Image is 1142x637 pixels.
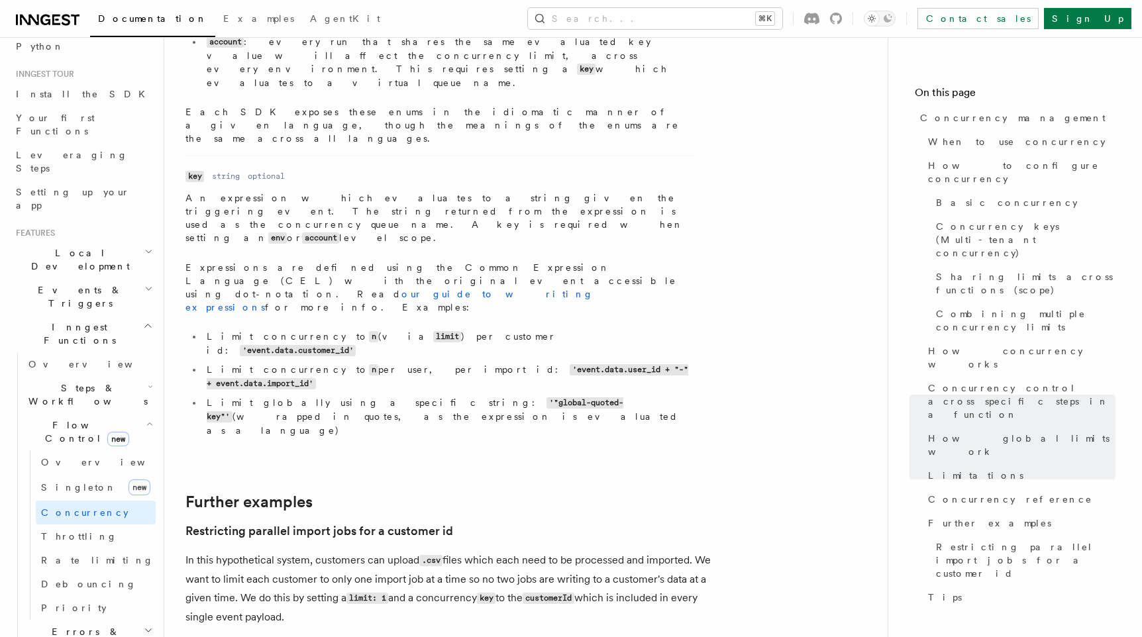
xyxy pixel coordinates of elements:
p: In this hypothetical system, customers can upload files which each need to be processed and impor... [185,551,715,626]
code: key [577,64,596,75]
a: Concurrency [36,501,156,524]
span: Concurrency keys (Multi-tenant concurrency) [936,220,1116,260]
a: Concurrency management [915,106,1116,130]
a: Your first Functions [11,106,156,143]
a: Documentation [90,4,215,37]
span: Events & Triggers [11,283,144,310]
span: Limitations [928,469,1023,482]
span: Debouncing [41,579,136,589]
span: How concurrency works [928,344,1116,371]
a: AgentKit [302,4,388,36]
a: Overview [23,352,156,376]
a: Rate limiting [36,548,156,572]
button: Inngest Functions [11,315,156,352]
code: key [185,171,204,182]
code: env [268,232,287,244]
span: Inngest tour [11,69,74,79]
a: When to use concurrency [923,130,1116,154]
span: Singleton [41,482,117,493]
span: Install the SDK [16,89,153,99]
span: How global limits work [928,432,1116,458]
span: Overview [28,359,165,369]
span: Python [16,41,64,52]
span: Setting up your app [16,187,130,211]
a: How global limits work [923,426,1116,464]
code: limit: 1 [346,593,388,604]
a: Contact sales [917,8,1039,29]
code: account [302,232,339,244]
span: AgentKit [310,13,380,24]
a: Concurrency keys (Multi-tenant concurrency) [931,215,1116,265]
span: Examples [223,13,294,24]
button: Toggle dark mode [864,11,896,26]
a: Concurrency reference [923,487,1116,511]
span: Sharing limits across functions (scope) [936,270,1116,297]
p: Each SDK exposes these enums in the idiomatic manner of a given language, though the meanings of ... [185,105,694,145]
span: new [107,432,129,446]
span: Throttling [41,531,117,542]
span: Local Development [11,246,144,273]
a: Debouncing [36,572,156,596]
span: Tips [928,591,962,604]
span: When to use concurrency [928,135,1106,148]
li: : every run that shares the same evaluated key value will affect the concurrency limit, across ev... [203,35,694,89]
span: Features [11,228,55,238]
button: Search...⌘K [528,8,782,29]
span: Documentation [98,13,207,24]
a: Setting up your app [11,180,156,217]
span: Your first Functions [16,113,95,136]
span: Combining multiple concurrency limits [936,307,1116,334]
a: Sharing limits across functions (scope) [931,265,1116,302]
li: Limit globally using a specific string: (wrapped in quotes, as the expression is evaluated as a l... [203,396,694,437]
code: key [477,593,495,604]
button: Steps & Workflows [23,376,156,413]
span: Priority [41,603,107,613]
a: our guide to writing expressions [185,289,594,313]
span: Steps & Workflows [23,381,148,408]
dd: string [212,171,240,181]
code: 'event.data.customer_id' [240,345,356,356]
a: Examples [215,4,302,36]
h4: On this page [915,85,1116,106]
code: account [207,36,244,48]
code: limit [433,331,461,342]
button: Events & Triggers [11,278,156,315]
a: Install the SDK [11,82,156,106]
a: Further examples [185,493,313,511]
span: Concurrency [41,507,129,518]
dd: optional [248,171,285,181]
kbd: ⌘K [756,12,774,25]
p: Expressions are defined using the Common Expression Language (CEL) with the original event access... [185,261,694,314]
a: Python [11,34,156,58]
span: Concurrency management [920,111,1106,124]
a: Overview [36,450,156,474]
p: An expression which evaluates to a string given the triggering event. The string returned from th... [185,191,694,245]
a: How to configure concurrency [923,154,1116,191]
span: Concurrency reference [928,493,1092,506]
a: Basic concurrency [931,191,1116,215]
span: Inngest Functions [11,320,143,347]
a: Sign Up [1044,8,1131,29]
li: Limit concurrency to (via ) per customer id: [203,330,694,358]
a: Combining multiple concurrency limits [931,302,1116,339]
a: Further examples [923,511,1116,535]
a: Priority [36,596,156,620]
span: Overview [41,457,178,467]
span: Rate limiting [41,555,154,565]
span: How to configure concurrency [928,159,1116,185]
a: Throttling [36,524,156,548]
a: Limitations [923,464,1116,487]
span: Restricting parallel import jobs for a customer id [936,540,1116,580]
a: Leveraging Steps [11,143,156,180]
span: Further examples [928,516,1051,530]
a: How concurrency works [923,339,1116,376]
a: Restricting parallel import jobs for a customer id [185,522,453,540]
span: Basic concurrency [936,196,1078,209]
a: Concurrency control across specific steps in a function [923,376,1116,426]
div: Flow Controlnew [23,450,156,620]
span: Flow Control [23,418,146,445]
li: Limit concurrency to per user, per import id: [203,363,694,391]
button: Local Development [11,241,156,278]
code: n [369,364,378,375]
code: n [369,331,378,342]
